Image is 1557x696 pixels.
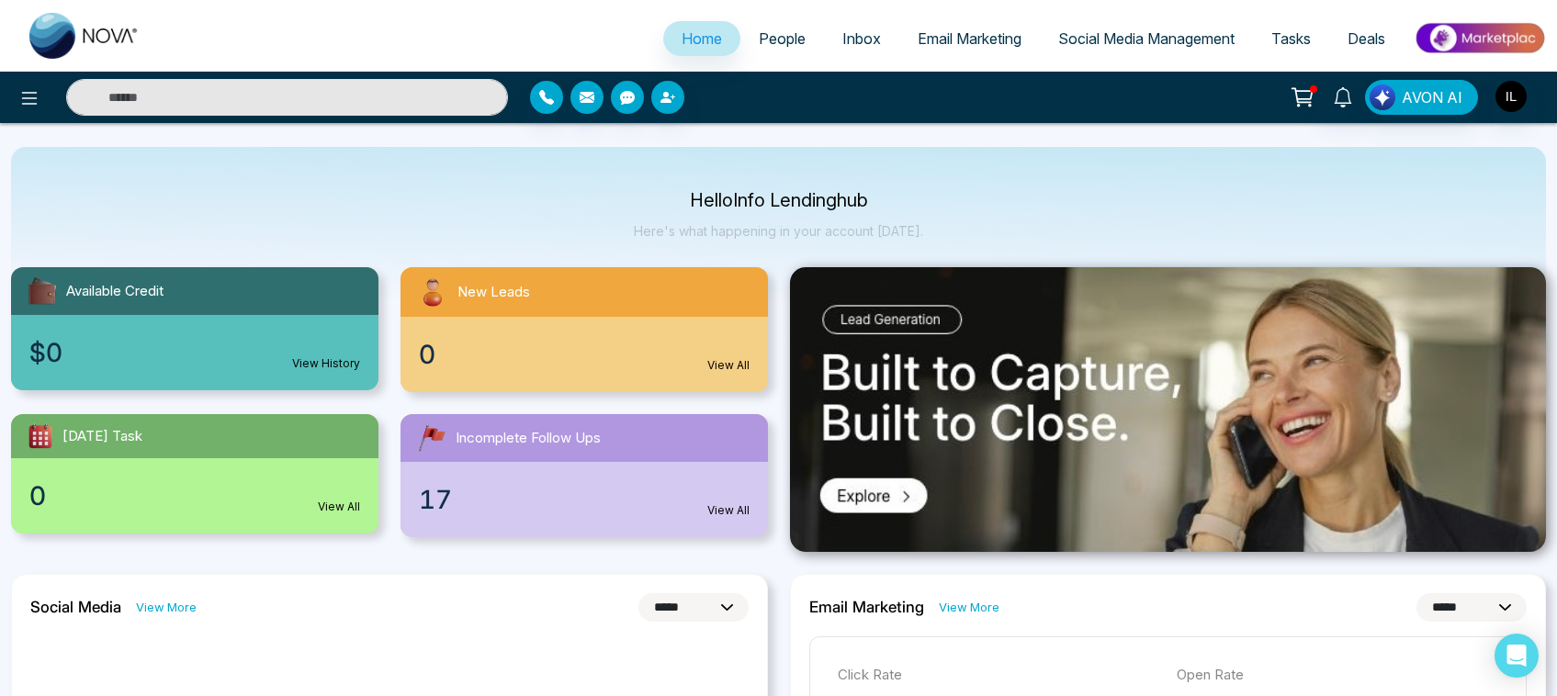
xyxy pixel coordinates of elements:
a: Social Media Management [1040,21,1253,56]
span: AVON AI [1402,86,1462,108]
span: 0 [419,335,435,374]
a: Deals [1329,21,1404,56]
a: View More [939,599,999,616]
a: View More [136,599,197,616]
img: newLeads.svg [415,275,450,309]
img: Lead Flow [1370,84,1395,110]
a: View All [707,502,750,519]
span: 17 [419,480,452,519]
a: Incomplete Follow Ups17View All [389,414,779,537]
p: Open Rate [1177,665,1498,686]
p: Hello Info Lendinghub [634,193,923,208]
span: [DATE] Task [62,426,142,447]
span: $0 [29,333,62,372]
span: 0 [29,477,46,515]
img: todayTask.svg [26,421,55,451]
img: availableCredit.svg [26,275,59,308]
a: View All [318,499,360,515]
img: . [790,267,1547,552]
a: View All [707,357,750,374]
span: Inbox [842,29,881,48]
span: Social Media Management [1058,29,1235,48]
img: Nova CRM Logo [29,13,140,59]
span: Email Marketing [918,29,1021,48]
span: Tasks [1271,29,1311,48]
h2: Email Marketing [809,598,924,616]
span: Home [682,29,722,48]
p: Here's what happening in your account [DATE]. [634,223,923,239]
img: followUps.svg [415,421,448,455]
span: People [759,29,806,48]
a: Inbox [824,21,899,56]
a: Tasks [1253,21,1329,56]
img: Market-place.gif [1413,17,1546,59]
a: Home [663,21,740,56]
div: Open Intercom Messenger [1495,634,1539,678]
span: Available Credit [66,281,164,302]
span: Incomplete Follow Ups [456,428,601,449]
span: Deals [1348,29,1385,48]
a: Email Marketing [899,21,1040,56]
h2: Social Media [30,598,121,616]
span: New Leads [457,282,530,303]
a: People [740,21,824,56]
a: New Leads0View All [389,267,779,392]
button: AVON AI [1365,80,1478,115]
a: View History [292,355,360,372]
p: Click Rate [838,665,1159,686]
img: User Avatar [1495,81,1527,112]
